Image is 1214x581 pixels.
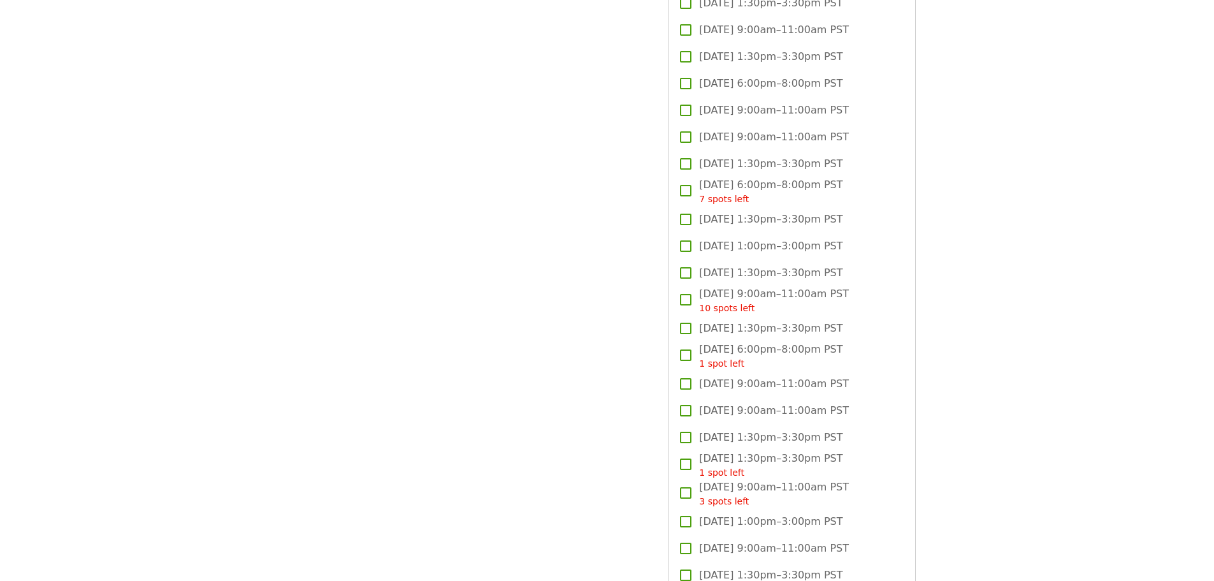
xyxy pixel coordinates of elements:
span: [DATE] 1:00pm–3:00pm PST [699,239,842,254]
span: 7 spots left [699,194,749,204]
span: [DATE] 9:00am–11:00am PST [699,103,849,118]
span: [DATE] 9:00am–11:00am PST [699,541,849,556]
span: [DATE] 1:30pm–3:30pm PST [699,451,842,480]
span: [DATE] 9:00am–11:00am PST [699,403,849,418]
span: [DATE] 9:00am–11:00am PST [699,376,849,392]
span: 10 spots left [699,303,755,313]
span: 1 spot left [699,467,744,478]
span: [DATE] 1:00pm–3:00pm PST [699,514,842,529]
span: 1 spot left [699,358,744,369]
span: [DATE] 6:00pm–8:00pm PST [699,342,842,371]
span: [DATE] 6:00pm–8:00pm PST [699,76,842,91]
span: [DATE] 9:00am–11:00am PST [699,480,849,508]
span: [DATE] 1:30pm–3:30pm PST [699,430,842,445]
span: [DATE] 9:00am–11:00am PST [699,22,849,38]
span: [DATE] 1:30pm–3:30pm PST [699,49,842,64]
span: [DATE] 6:00pm–8:00pm PST [699,177,842,206]
span: 3 spots left [699,496,749,506]
span: [DATE] 9:00am–11:00am PST [699,129,849,145]
span: [DATE] 9:00am–11:00am PST [699,286,849,315]
span: [DATE] 1:30pm–3:30pm PST [699,265,842,281]
span: [DATE] 1:30pm–3:30pm PST [699,321,842,336]
span: [DATE] 1:30pm–3:30pm PST [699,212,842,227]
span: [DATE] 1:30pm–3:30pm PST [699,156,842,172]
